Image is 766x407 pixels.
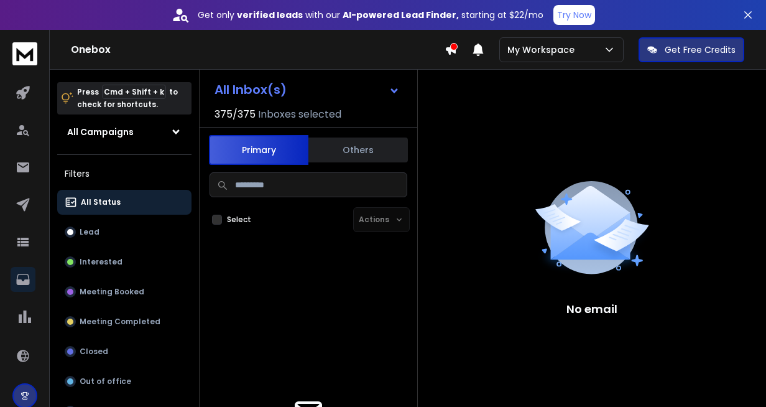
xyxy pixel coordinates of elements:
span: Cmd + Shift + k [102,85,166,99]
p: Meeting Completed [80,317,160,327]
button: Interested [57,250,191,274]
button: Meeting Completed [57,309,191,334]
p: Lead [80,227,99,237]
p: Closed [80,347,108,357]
h3: Inboxes selected [258,107,341,122]
h1: All Inbox(s) [215,83,287,96]
p: Press to check for shortcuts. [77,86,178,111]
p: All Status [81,197,121,207]
p: Meeting Booked [80,287,144,297]
strong: AI-powered Lead Finder, [343,9,459,21]
h3: Filters [57,165,191,182]
button: All Campaigns [57,119,191,144]
p: Interested [80,257,122,267]
button: Out of office [57,369,191,394]
span: 375 / 375 [215,107,256,122]
button: All Inbox(s) [205,77,410,102]
button: Others [308,136,408,164]
button: Lead [57,220,191,245]
button: Primary [209,135,308,165]
p: Out of office [80,377,131,386]
img: logo [12,42,37,65]
button: Closed [57,339,191,364]
button: Get Free Credits [639,37,744,62]
h1: All Campaigns [67,126,134,138]
p: Try Now [557,9,591,21]
button: Try Now [553,5,595,25]
p: Get Free Credits [665,44,736,56]
button: Meeting Booked [57,279,191,304]
h1: Onebox [71,42,445,57]
label: Select [227,215,251,225]
p: My Workspace [507,44,579,56]
p: No email [566,301,617,318]
strong: verified leads [237,9,303,21]
button: All Status [57,190,191,215]
p: Get only with our starting at $22/mo [198,9,543,21]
